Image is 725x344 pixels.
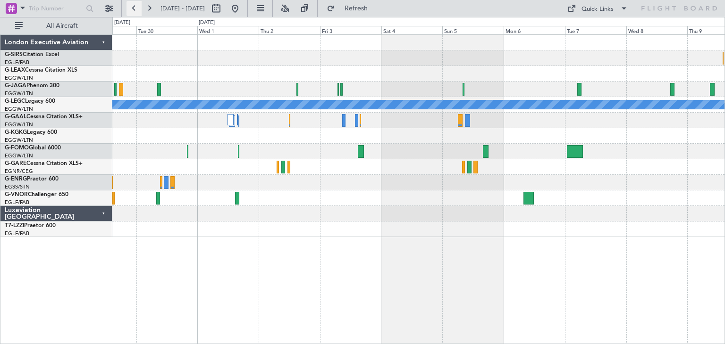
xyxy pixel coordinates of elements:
[5,145,29,151] span: G-FOMO
[320,26,381,34] div: Fri 3
[5,161,26,166] span: G-GARE
[5,83,59,89] a: G-JAGAPhenom 300
[5,130,27,135] span: G-KGKG
[5,145,61,151] a: G-FOMOGlobal 6000
[5,52,23,57] span: G-SIRS
[5,192,68,197] a: G-VNORChallenger 650
[5,230,29,237] a: EGLF/FAB
[582,5,614,14] div: Quick Links
[337,5,376,12] span: Refresh
[25,23,100,29] span: All Aircraft
[136,26,198,34] div: Tue 30
[10,18,102,33] button: All Aircraft
[5,223,24,229] span: T7-LZZI
[504,26,565,34] div: Mon 6
[5,168,33,175] a: EGNR/CEG
[5,52,59,57] a: G-SIRSCitation Excel
[5,121,33,128] a: EGGW/LTN
[197,26,259,34] div: Wed 1
[5,67,25,73] span: G-LEAX
[5,199,29,206] a: EGLF/FAB
[5,137,33,144] a: EGGW/LTN
[5,74,33,82] a: EGGW/LTN
[563,1,632,16] button: Quick Links
[5,176,59,182] a: G-ENRGPraetor 600
[5,192,28,197] span: G-VNOR
[5,83,26,89] span: G-JAGA
[5,98,25,104] span: G-LEGC
[5,130,57,135] a: G-KGKGLegacy 600
[5,152,33,159] a: EGGW/LTN
[5,98,55,104] a: G-LEGCLegacy 600
[5,114,83,120] a: G-GAALCessna Citation XLS+
[626,26,688,34] div: Wed 8
[442,26,504,34] div: Sun 5
[5,59,29,66] a: EGLF/FAB
[199,19,215,27] div: [DATE]
[29,1,83,16] input: Trip Number
[5,90,33,97] a: EGGW/LTN
[5,183,30,190] a: EGSS/STN
[5,176,27,182] span: G-ENRG
[5,114,26,120] span: G-GAAL
[5,161,83,166] a: G-GARECessna Citation XLS+
[381,26,443,34] div: Sat 4
[565,26,626,34] div: Tue 7
[5,106,33,113] a: EGGW/LTN
[5,67,77,73] a: G-LEAXCessna Citation XLS
[160,4,205,13] span: [DATE] - [DATE]
[259,26,320,34] div: Thu 2
[114,19,130,27] div: [DATE]
[5,223,56,229] a: T7-LZZIPraetor 600
[322,1,379,16] button: Refresh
